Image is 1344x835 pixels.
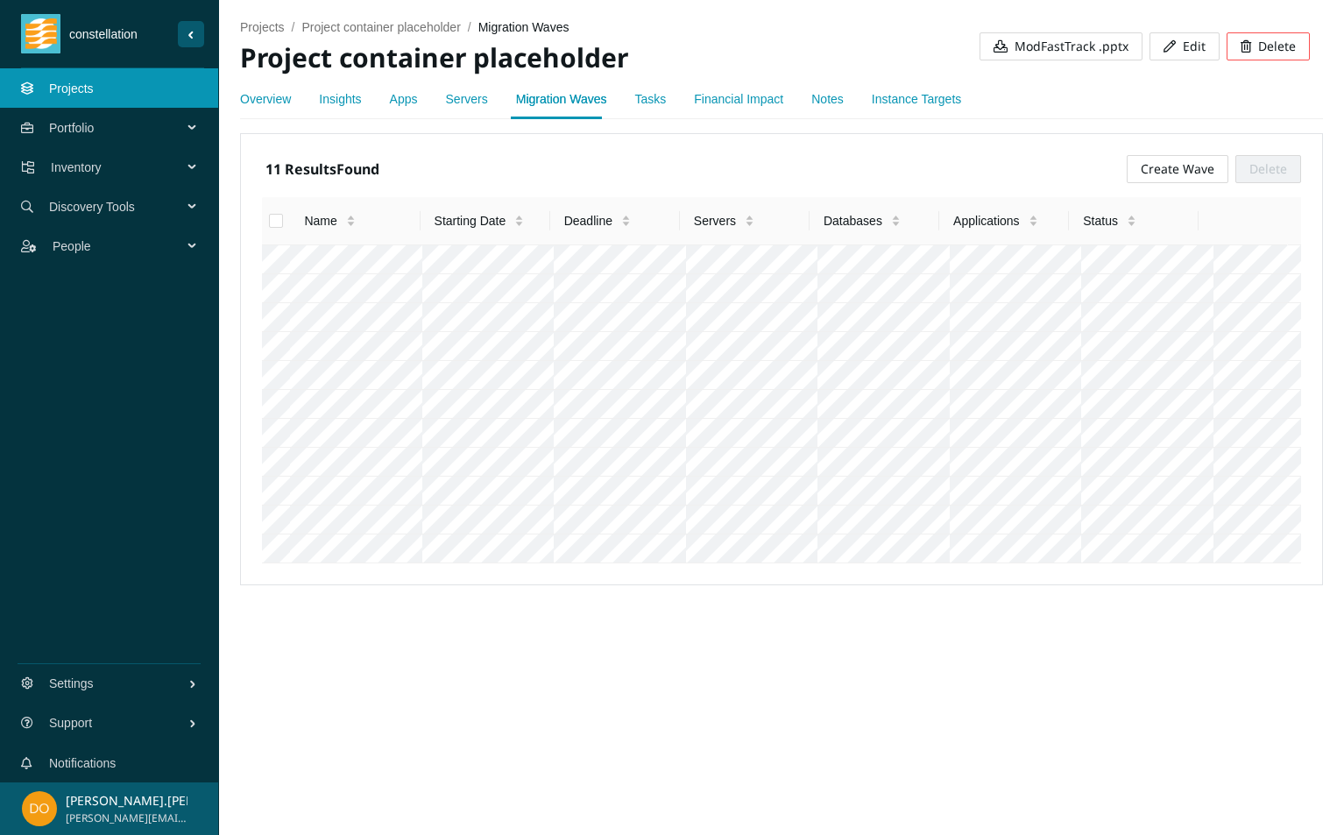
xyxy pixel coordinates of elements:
th: Name [290,197,420,245]
span: Applications [953,211,1020,230]
span: Name [304,211,336,230]
a: Financial Impact [694,92,783,106]
a: Overview [240,92,291,106]
span: Inventory [51,141,189,194]
span: / [292,20,295,34]
span: Deadline [564,211,612,230]
a: Project container placeholder [301,20,460,34]
a: Migration Waves [516,92,607,106]
a: projects [240,20,285,34]
a: Insights [319,92,361,106]
th: Starting Date [421,197,550,245]
span: Edit [1183,37,1206,56]
button: ModFastTrack .pptx [980,32,1142,60]
span: / [468,20,471,34]
h2: Project container placeholder [240,40,775,76]
img: tidal_logo.png [25,14,57,53]
span: People [53,220,189,272]
a: Tasks [635,92,667,106]
h5: 11 Results Found [265,159,379,180]
span: Delete [1258,37,1296,56]
span: Settings [49,657,188,710]
a: Instance Targets [872,92,961,106]
a: Notes [811,92,844,106]
button: Delete [1227,32,1310,60]
p: [PERSON_NAME].[PERSON_NAME] [66,791,187,810]
span: Discovery Tools [49,180,189,233]
span: [PERSON_NAME][EMAIL_ADDRESS][PERSON_NAME][DOMAIN_NAME] [66,810,187,827]
th: Servers [680,197,810,245]
a: Servers [446,92,488,106]
button: Edit [1149,32,1220,60]
span: migration waves [478,20,569,34]
span: ModFastTrack .pptx [1015,37,1128,56]
span: Servers [694,211,736,230]
a: Projects [49,81,94,96]
th: Databases [810,197,939,245]
span: Databases [824,211,882,230]
th: Applications [939,197,1069,245]
a: Notifications [49,756,116,770]
span: Support [49,697,188,749]
a: Apps [390,92,418,106]
button: Delete [1235,155,1301,183]
span: constellation [60,25,178,44]
span: Create Wave [1141,159,1214,179]
button: Create Wave [1127,155,1228,183]
th: Deadline [550,197,680,245]
span: Starting Date [435,211,506,230]
span: Status [1083,211,1118,230]
span: Portfolio [49,102,189,154]
th: Status [1069,197,1199,245]
img: fc4c020ee9766696075f99ae3046ffd7 [22,791,57,826]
